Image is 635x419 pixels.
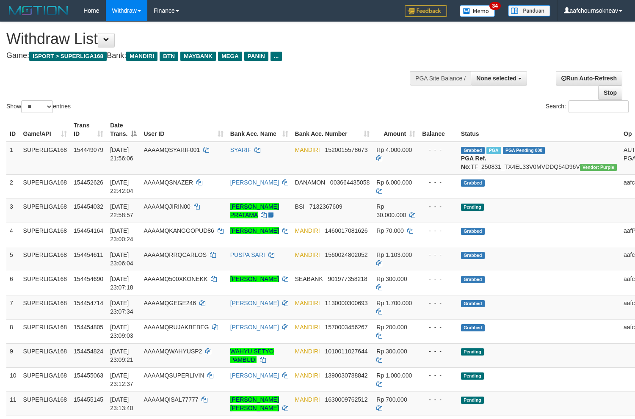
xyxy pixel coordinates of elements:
span: MAYBANK [180,52,216,61]
div: - - - [422,395,454,404]
span: DANAMON [295,179,326,186]
span: Pending [461,397,484,404]
span: 154454690 [74,276,103,282]
th: Trans ID: activate to sort column ascending [70,118,107,142]
span: Copy 1520015578673 to clipboard [325,146,367,153]
span: Rp 1.700.000 [376,300,412,306]
span: Pending [461,348,484,356]
td: 5 [6,247,20,271]
span: Copy 1570003456267 to clipboard [325,324,367,331]
span: Copy 7132367609 to clipboard [309,203,342,210]
label: Search: [546,100,629,113]
span: Grabbed [461,252,485,259]
div: - - - [422,226,454,235]
a: [PERSON_NAME] [230,276,279,282]
span: AAAAMQRUJAKBEBEG [144,324,209,331]
a: PUSPA SARI [230,251,265,258]
span: [DATE] 23:13:40 [110,396,133,411]
span: MANDIRI [295,348,320,355]
td: SUPERLIGA168 [20,174,71,198]
img: MOTION_logo.png [6,4,71,17]
span: 34 [489,2,501,10]
span: Grabbed [461,324,485,331]
span: [DATE] 23:06:04 [110,251,133,267]
span: Rp 700.000 [376,396,407,403]
label: Show entries [6,100,71,113]
a: [PERSON_NAME] [230,179,279,186]
span: [DATE] 23:07:34 [110,300,133,315]
span: AAAAMQGEGE246 [144,300,196,306]
span: Copy 1560024802052 to clipboard [325,251,367,258]
a: [PERSON_NAME] [230,324,279,331]
span: Copy 003664435058 to clipboard [330,179,370,186]
span: Grabbed [461,276,485,283]
td: 2 [6,174,20,198]
span: 154454164 [74,227,103,234]
span: MANDIRI [295,251,320,258]
span: None selected [476,75,516,82]
span: Rp 1.000.000 [376,372,412,379]
td: SUPERLIGA168 [20,295,71,319]
th: Date Trans.: activate to sort column descending [107,118,140,142]
td: SUPERLIGA168 [20,142,71,175]
img: Button%20Memo.svg [460,5,495,17]
div: - - - [422,202,454,211]
span: AAAAMQKANGGOPUD86 [144,227,214,234]
img: panduan.png [508,5,550,17]
td: 3 [6,198,20,223]
span: Rp 6.000.000 [376,179,412,186]
span: Copy 1010011027644 to clipboard [325,348,367,355]
h4: Game: Bank: [6,52,415,60]
td: SUPERLIGA168 [20,319,71,343]
span: [DATE] 23:12:37 [110,372,133,387]
span: MANDIRI [295,396,320,403]
td: 9 [6,343,20,367]
td: SUPERLIGA168 [20,343,71,367]
a: WAHYU SETYO PAMBUDI [230,348,274,363]
span: 154454805 [74,324,103,331]
a: [PERSON_NAME] [230,300,279,306]
td: 10 [6,367,20,391]
span: ISPORT > SUPERLIGA168 [29,52,107,61]
span: [DATE] 23:07:18 [110,276,133,291]
span: AAAAMQRRQCARLOS [144,251,207,258]
td: 11 [6,391,20,416]
th: Game/API: activate to sort column ascending [20,118,71,142]
td: SUPERLIGA168 [20,198,71,223]
span: Grabbed [461,179,485,187]
span: [DATE] 21:56:06 [110,146,133,162]
span: MANDIRI [126,52,157,61]
span: Rp 4.000.000 [376,146,412,153]
div: - - - [422,275,454,283]
td: SUPERLIGA168 [20,391,71,416]
span: Copy 1630009762512 to clipboard [325,396,367,403]
b: PGA Ref. No: [461,155,486,170]
span: AAAAMQSNAZER [144,179,193,186]
a: Run Auto-Refresh [556,71,622,85]
span: SEABANK [295,276,323,282]
span: 154454032 [74,203,103,210]
span: Rp 30.000.000 [376,203,406,218]
span: [DATE] 23:09:21 [110,348,133,363]
td: 6 [6,271,20,295]
span: AAAAMQISAL77777 [144,396,198,403]
span: 154454611 [74,251,103,258]
img: Feedback.jpg [405,5,447,17]
span: BSI [295,203,305,210]
span: [DATE] 22:58:57 [110,203,133,218]
span: PGA Pending [503,147,545,154]
td: SUPERLIGA168 [20,271,71,295]
input: Search: [569,100,629,113]
span: Copy 1460017081626 to clipboard [325,227,367,234]
span: Copy 1390030788842 to clipboard [325,372,367,379]
th: Status [458,118,620,142]
span: Vendor URL: https://trx4.1velocity.biz [580,164,617,171]
a: [PERSON_NAME] [230,372,279,379]
th: Balance [419,118,458,142]
th: ID [6,118,20,142]
span: Rp 1.103.000 [376,251,412,258]
a: SYARIF [230,146,251,153]
div: - - - [422,371,454,380]
span: AAAAMQWAHYUSP2 [144,348,202,355]
td: 4 [6,223,20,247]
